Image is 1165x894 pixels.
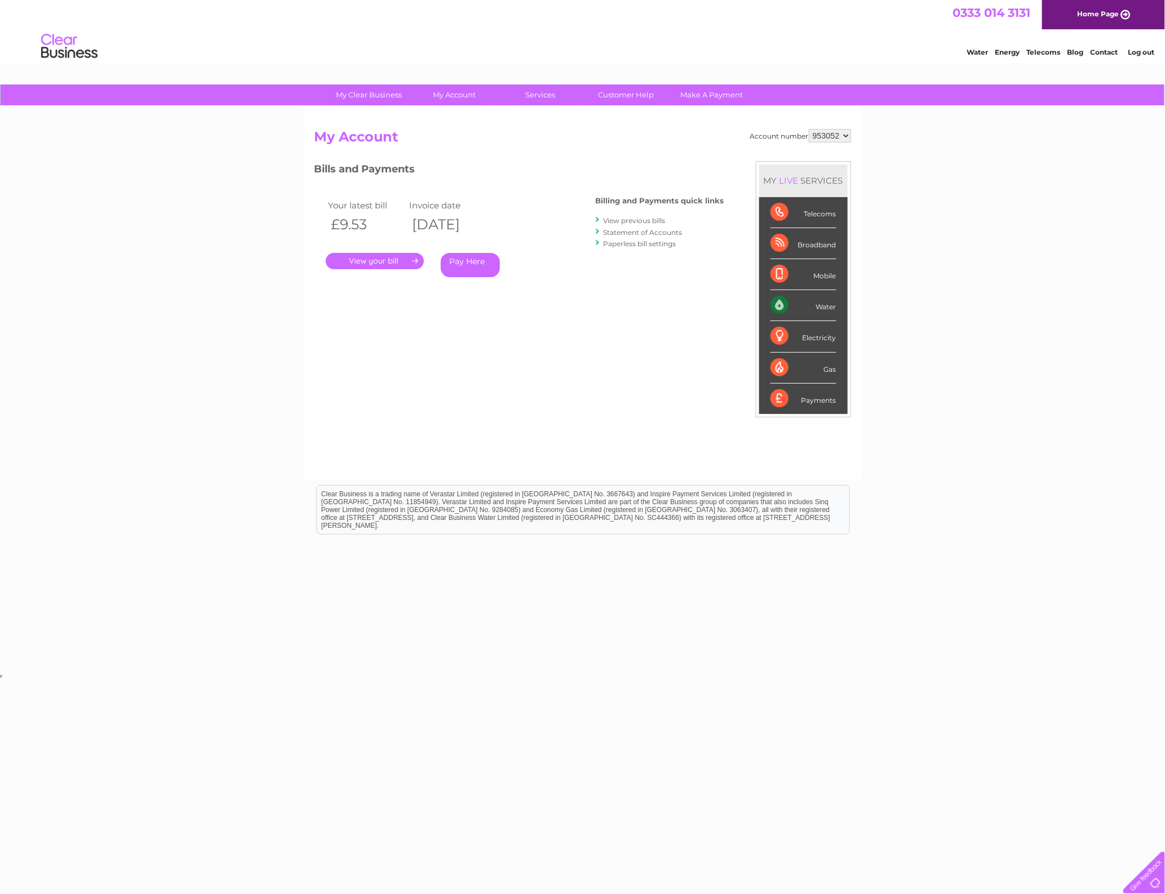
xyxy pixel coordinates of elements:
[406,213,488,236] th: [DATE]
[967,48,988,56] a: Water
[317,6,849,55] div: Clear Business is a trading name of Verastar Limited (registered in [GEOGRAPHIC_DATA] No. 3667643...
[1090,48,1118,56] a: Contact
[494,84,587,105] a: Services
[665,84,758,105] a: Make A Payment
[579,84,672,105] a: Customer Help
[326,198,407,213] td: Your latest bill
[995,48,1020,56] a: Energy
[314,161,724,181] h3: Bills and Payments
[604,239,676,248] a: Paperless bill settings
[770,197,836,228] div: Telecoms
[770,384,836,414] div: Payments
[953,6,1030,20] a: 0333 014 3131
[770,259,836,290] div: Mobile
[1026,48,1060,56] a: Telecoms
[750,129,851,143] div: Account number
[604,228,683,237] a: Statement of Accounts
[326,213,407,236] th: £9.53
[777,175,801,186] div: LIVE
[408,84,501,105] a: My Account
[326,253,424,269] a: .
[1128,48,1154,56] a: Log out
[322,84,415,105] a: My Clear Business
[759,164,848,197] div: MY SERVICES
[596,197,724,205] h4: Billing and Payments quick links
[406,198,488,213] td: Invoice date
[770,321,836,352] div: Electricity
[604,216,666,225] a: View previous bills
[770,228,836,259] div: Broadband
[770,353,836,384] div: Gas
[441,253,500,277] a: Pay Here
[314,129,851,150] h2: My Account
[770,290,836,321] div: Water
[41,29,98,64] img: logo.png
[1067,48,1083,56] a: Blog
